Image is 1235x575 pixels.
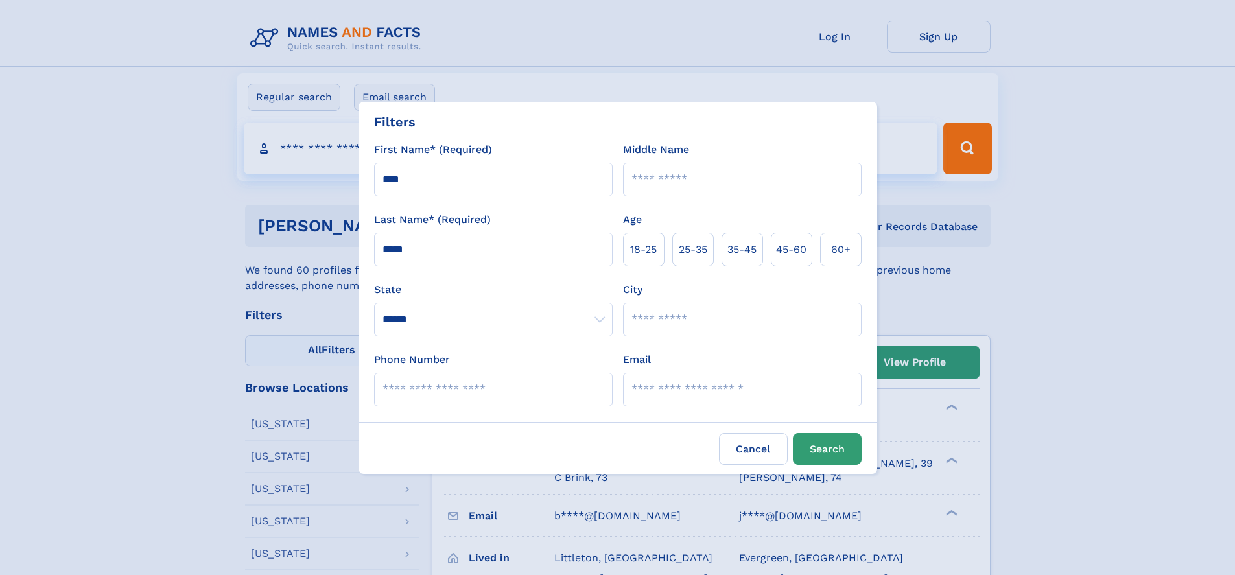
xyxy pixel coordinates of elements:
[374,142,492,158] label: First Name* (Required)
[623,212,642,228] label: Age
[793,433,862,465] button: Search
[831,242,851,257] span: 60+
[623,142,689,158] label: Middle Name
[374,112,416,132] div: Filters
[374,282,613,298] label: State
[727,242,757,257] span: 35‑45
[776,242,806,257] span: 45‑60
[374,352,450,368] label: Phone Number
[679,242,707,257] span: 25‑35
[623,282,642,298] label: City
[623,352,651,368] label: Email
[630,242,657,257] span: 18‑25
[374,212,491,228] label: Last Name* (Required)
[719,433,788,465] label: Cancel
